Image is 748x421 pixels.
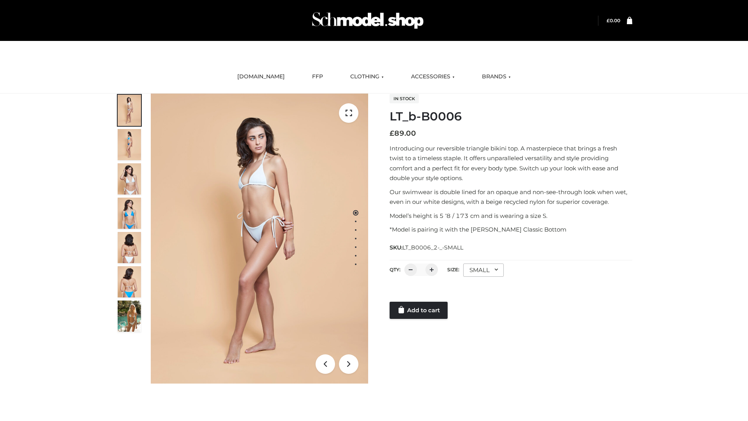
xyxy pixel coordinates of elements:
[118,232,141,263] img: ArielClassicBikiniTop_CloudNine_AzureSky_OW114ECO_7-scaled.jpg
[476,68,517,85] a: BRANDS
[344,68,390,85] a: CLOTHING
[390,143,632,183] p: Introducing our reversible triangle bikini top. A masterpiece that brings a fresh twist to a time...
[390,110,632,124] h1: LT_b-B0006
[390,267,400,272] label: QTY:
[151,94,368,384] img: ArielClassicBikiniTop_CloudNine_AzureSky_OW114ECO_1
[463,264,504,277] div: SMALL
[118,163,141,195] img: ArielClassicBikiniTop_CloudNine_AzureSky_OW114ECO_3-scaled.jpg
[306,68,329,85] a: FFP
[390,129,416,138] bdi: 89.00
[390,129,394,138] span: £
[447,267,459,272] label: Size:
[231,68,291,85] a: [DOMAIN_NAME]
[390,243,464,252] span: SKU:
[390,302,448,319] a: Add to cart
[118,198,141,229] img: ArielClassicBikiniTop_CloudNine_AzureSky_OW114ECO_4-scaled.jpg
[402,244,463,251] span: LT_B0006_2-_-SMALL
[118,129,141,160] img: ArielClassicBikiniTop_CloudNine_AzureSky_OW114ECO_2-scaled.jpg
[390,211,632,221] p: Model’s height is 5 ‘8 / 173 cm and is wearing a size S.
[405,68,460,85] a: ACCESSORIES
[607,18,620,23] bdi: 0.00
[390,187,632,207] p: Our swimwear is double lined for an opaque and non-see-through look when wet, even in our white d...
[607,18,610,23] span: £
[309,5,426,36] img: Schmodel Admin 964
[118,95,141,126] img: ArielClassicBikiniTop_CloudNine_AzureSky_OW114ECO_1-scaled.jpg
[118,266,141,297] img: ArielClassicBikiniTop_CloudNine_AzureSky_OW114ECO_8-scaled.jpg
[118,301,141,332] img: Arieltop_CloudNine_AzureSky2.jpg
[390,94,419,103] span: In stock
[607,18,620,23] a: £0.00
[390,225,632,235] p: *Model is pairing it with the [PERSON_NAME] Classic Bottom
